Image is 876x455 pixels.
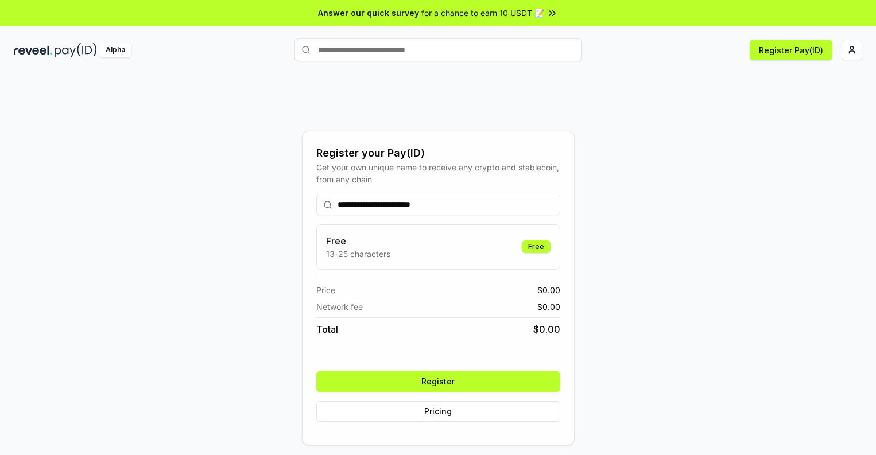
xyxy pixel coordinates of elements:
[318,7,419,19] span: Answer our quick survey
[316,301,363,313] span: Network fee
[750,40,832,60] button: Register Pay(ID)
[99,43,131,57] div: Alpha
[316,284,335,296] span: Price
[316,371,560,392] button: Register
[316,401,560,422] button: Pricing
[14,43,52,57] img: reveel_dark
[316,161,560,185] div: Get your own unique name to receive any crypto and stablecoin, from any chain
[421,7,544,19] span: for a chance to earn 10 USDT 📝
[316,322,338,336] span: Total
[537,301,560,313] span: $ 0.00
[522,240,551,253] div: Free
[316,145,560,161] div: Register your Pay(ID)
[55,43,97,57] img: pay_id
[537,284,560,296] span: $ 0.00
[533,322,560,336] span: $ 0.00
[326,248,390,260] p: 13-25 characters
[326,234,390,248] h3: Free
